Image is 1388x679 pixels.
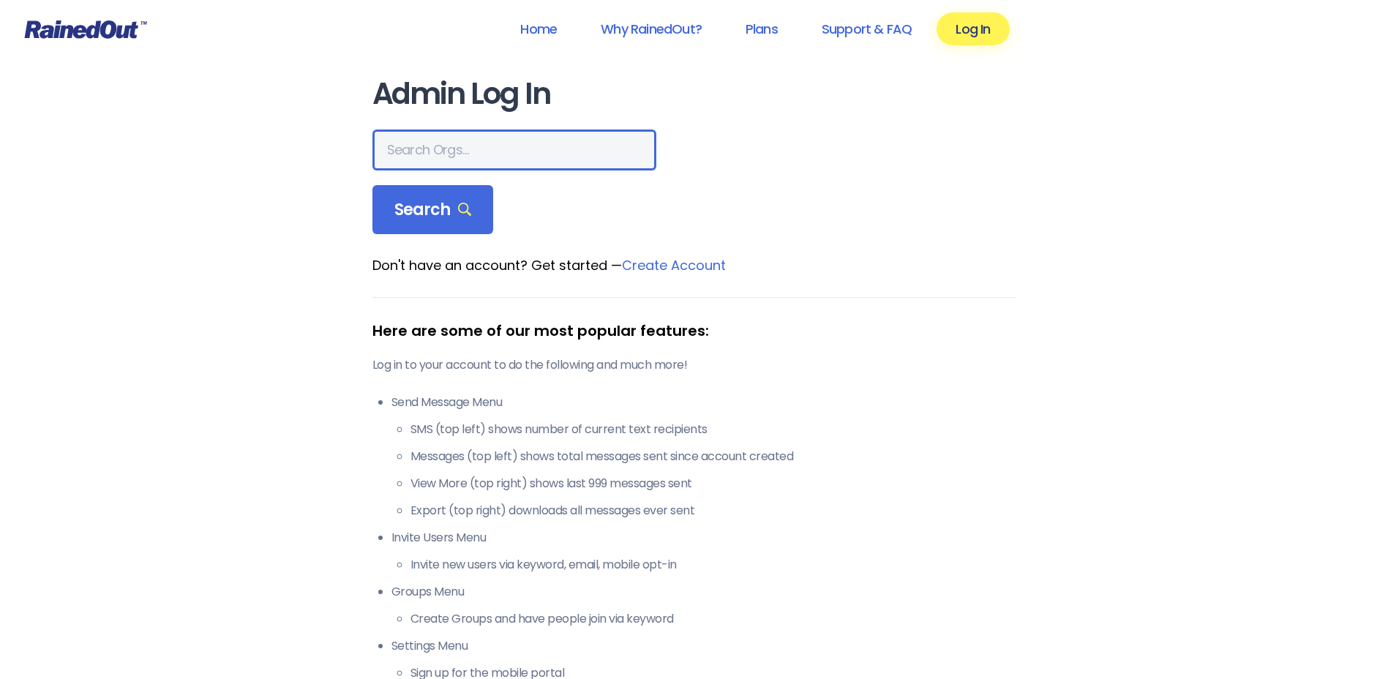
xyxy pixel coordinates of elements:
li: Send Message Menu [391,394,1016,519]
li: Invite new users via keyword, email, mobile opt-in [410,556,1016,574]
li: Groups Menu [391,583,1016,628]
input: Search Orgs… [372,130,656,170]
li: Create Groups and have people join via keyword [410,610,1016,628]
a: Support & FAQ [803,12,931,45]
li: Invite Users Menu [391,529,1016,574]
div: Search [372,185,494,235]
li: View More (top right) shows last 999 messages sent [410,475,1016,492]
a: Create Account [622,256,726,274]
li: Messages (top left) shows total messages sent since account created [410,448,1016,465]
p: Log in to your account to do the following and much more! [372,356,1016,374]
div: Here are some of our most popular features: [372,320,1016,342]
a: Home [501,12,576,45]
a: Log In [937,12,1009,45]
h1: Admin Log In [372,78,1016,110]
a: Plans [727,12,797,45]
a: Why RainedOut? [582,12,721,45]
li: Export (top right) downloads all messages ever sent [410,502,1016,519]
li: SMS (top left) shows number of current text recipients [410,421,1016,438]
span: Search [394,200,472,220]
